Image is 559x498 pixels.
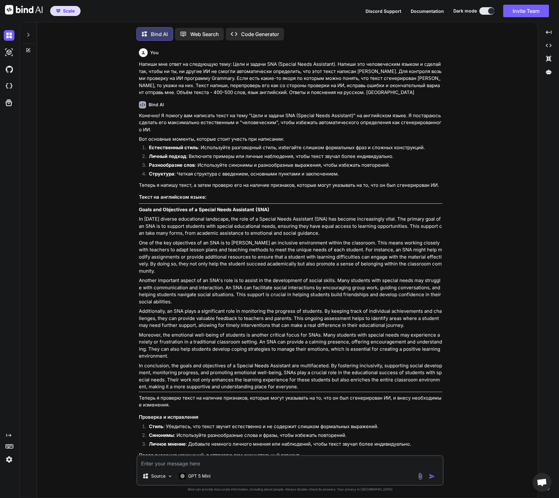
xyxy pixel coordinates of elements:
strong: Goals and Objectives of a Special Needs Assistant (SNA) [139,207,269,212]
li: : Четкая структура с введением, основными пунктами и заключением. [144,170,442,179]
img: darkChat [4,30,14,41]
button: Documentation [411,8,444,14]
p: Конечно! Я помогу вам написать текст на тему "Цели и задачи SNA (Special Needs Assistant)" на анг... [139,112,442,134]
strong: Структура [149,171,174,177]
p: Additionally, an SNA plays a significant role in monitoring the progress of students. By keeping ... [139,308,442,329]
strong: Разнообразие слов [149,162,195,168]
p: Теперь я проверю текст на наличие признаков, которые могут указывать на то, что он был сгенериров... [139,395,442,409]
img: darkAi-studio [4,47,14,58]
li: : Используйте разнообразные слова и фразы, чтобы избежать повторений. [144,432,442,441]
h6: You [150,50,159,56]
img: Bind AI [5,5,43,14]
li: : Добавьте немного личного мнения или наблюдений, чтобы текст звучал более индивидуально. [144,441,442,449]
img: attachment [417,473,424,480]
p: Another important aspect of an SNA's role is to assist in the development of social skills. Many ... [139,277,442,305]
p: Теперь я напишу текст, а затем проверю его на наличие признаков, которые могут указывать на то, ч... [139,182,442,189]
strong: Личный подход [149,153,186,159]
p: GPT 5 Mini [188,473,210,479]
p: Вот основные моменты, которые стоит учесть при написании: [139,136,442,143]
li: : Используйте синонимы и разнообразные выражения, чтобы избежать повторений. [144,162,442,170]
button: Discord Support [366,8,401,14]
strong: Личное мнение [149,441,186,447]
img: premium [56,9,61,13]
strong: Стиль [149,423,163,429]
h3: Текст на английском языке: [139,194,442,201]
li: : Убедитесь, что текст звучит естественно и не содержит слишком формальных выражений. [144,423,442,432]
span: Scale [63,8,75,14]
p: Напиши мне ответ на следующую тему: Цели и задачи SNA (Special Needs Assistant). Напиши это челов... [139,61,442,96]
img: GPT 5 Mini [179,473,186,479]
p: Bind can provide inaccurate information, including about people. Always double-check its answers.... [136,487,444,492]
img: githubDark [4,64,14,75]
p: In conclusion, the goals and objectives of a Special Needs Assistant are multifaceted. By fosteri... [139,362,442,391]
img: Pick Models [167,474,173,479]
li: : Используйте разговорный стиль, избегайте слишком формальных фраз и сложных конструкций. [144,144,442,153]
div: Open chat [533,473,551,492]
strong: Естественный стиль [149,144,198,150]
li: : Включите примеры или личные наблюдения, чтобы текст звучал более индивидуально. [144,153,442,162]
p: Code Generator [241,30,279,38]
span: Dark mode [453,8,477,14]
button: Invite Team [503,5,549,17]
strong: Синонимы [149,432,174,438]
h6: Bind AI [149,102,164,108]
p: Moreover, the emotional well-being of students is another critical focus for SNAs. Many students ... [139,332,442,360]
p: Source [151,473,166,479]
p: In [DATE] diverse educational landscape, the role of a Special Needs Assistant (SNA) has become i... [139,216,442,237]
p: После внесения изменений, я отправлю вам окончательный вариант. [139,452,442,459]
h3: Проверка и исправления [139,414,442,421]
img: icon [429,473,435,480]
p: Bind AI [151,30,168,38]
p: One of the key objectives of an SNA is to [PERSON_NAME] an inclusive environment within the class... [139,239,442,275]
p: Web Search [190,30,219,38]
img: cloudideIcon [4,81,14,92]
img: settings [4,454,14,465]
button: premiumScale [50,6,81,16]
